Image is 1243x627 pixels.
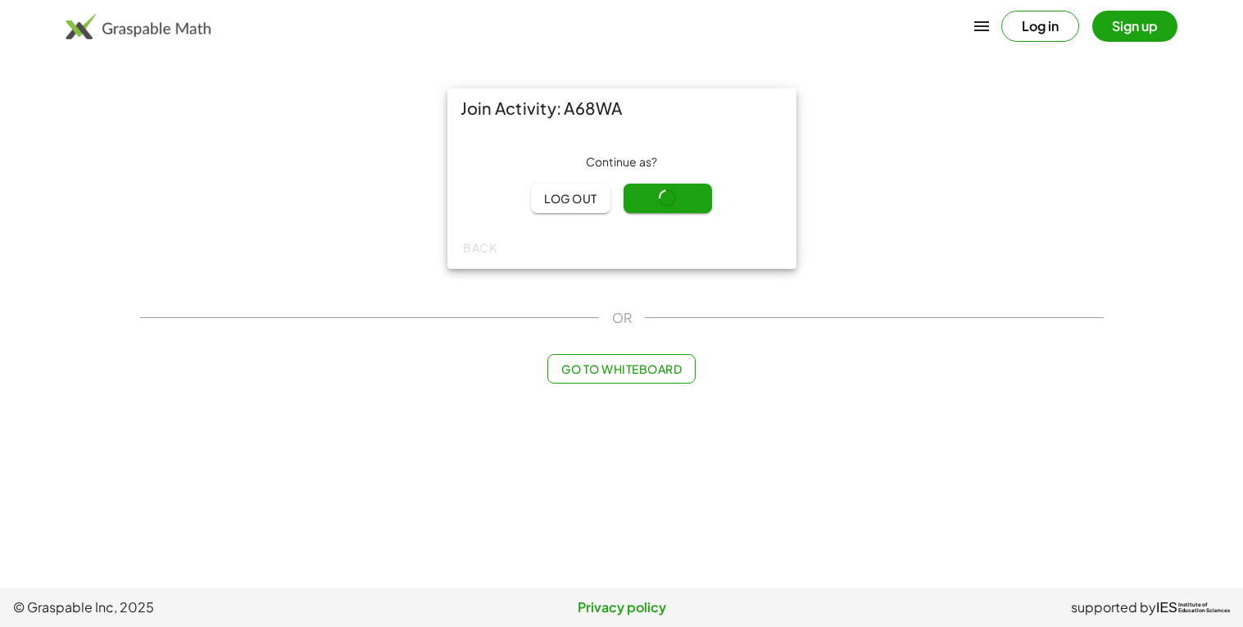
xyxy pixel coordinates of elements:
[612,308,632,328] span: OR
[1071,597,1156,617] span: supported by
[531,184,610,213] button: Log out
[544,191,597,206] span: Log out
[13,597,419,617] span: © Graspable Inc, 2025
[419,597,824,617] a: Privacy policy
[561,361,682,376] span: Go to Whiteboard
[460,154,783,170] div: Continue as ?
[447,89,796,128] div: Join Activity: A68WA
[1156,597,1230,617] a: IESInstitute ofEducation Sciences
[547,354,696,384] button: Go to Whiteboard
[1178,602,1230,614] span: Institute of Education Sciences
[1001,11,1079,42] button: Log in
[1156,600,1177,616] span: IES
[1092,11,1177,42] button: Sign up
